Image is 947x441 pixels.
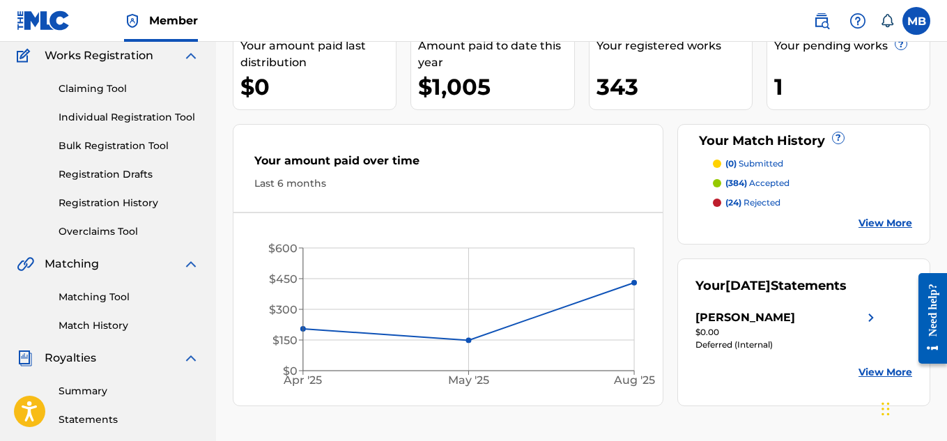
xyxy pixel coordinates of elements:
[695,277,847,295] div: Your Statements
[418,71,573,102] div: $1,005
[240,38,396,71] div: Your amount paid last distribution
[59,318,199,333] a: Match History
[240,71,396,102] div: $0
[596,38,752,54] div: Your registered works
[17,350,33,366] img: Royalties
[725,197,741,208] span: (24)
[713,157,912,170] a: (0) submitted
[45,47,153,64] span: Works Registration
[183,256,199,272] img: expand
[725,196,780,209] p: rejected
[17,256,34,272] img: Matching
[59,290,199,304] a: Matching Tool
[59,412,199,427] a: Statements
[908,263,947,375] iframe: Resource Center
[272,334,298,347] tspan: $150
[725,158,737,169] span: (0)
[813,13,830,29] img: search
[877,374,947,441] iframe: Chat Widget
[254,176,642,191] div: Last 6 months
[863,309,879,326] img: right chevron icon
[859,365,912,380] a: View More
[725,157,783,170] p: submitted
[881,388,890,430] div: Przeciągnij
[895,38,907,49] span: ?
[713,196,912,209] a: (24) rejected
[418,38,573,71] div: Amount paid to date this year
[725,278,771,293] span: [DATE]
[268,242,298,255] tspan: $600
[902,7,930,35] div: User Menu
[596,71,752,102] div: 343
[695,326,879,339] div: $0.00
[59,139,199,153] a: Bulk Registration Tool
[45,256,99,272] span: Matching
[695,309,879,351] a: [PERSON_NAME]right chevron icon$0.00Deferred (Internal)
[849,13,866,29] img: help
[149,13,198,29] span: Member
[284,374,323,387] tspan: Apr '25
[774,38,930,54] div: Your pending works
[59,224,199,239] a: Overclaims Tool
[45,350,96,366] span: Royalties
[448,374,489,387] tspan: May '25
[808,7,836,35] a: Public Search
[124,13,141,29] img: Top Rightsholder
[774,71,930,102] div: 1
[283,364,298,378] tspan: $0
[859,216,912,231] a: View More
[59,110,199,125] a: Individual Registration Tool
[695,132,912,150] div: Your Match History
[725,177,790,189] p: accepted
[877,374,947,441] div: Widżet czatu
[17,47,35,64] img: Works Registration
[713,177,912,189] a: (384) accepted
[59,196,199,210] a: Registration History
[59,167,199,182] a: Registration Drafts
[59,384,199,399] a: Summary
[183,350,199,366] img: expand
[613,374,655,387] tspan: Aug '25
[725,178,747,188] span: (384)
[254,153,642,176] div: Your amount paid over time
[269,272,298,286] tspan: $450
[183,47,199,64] img: expand
[880,14,894,28] div: Notifications
[695,339,879,351] div: Deferred (Internal)
[269,303,298,316] tspan: $300
[695,309,795,326] div: [PERSON_NAME]
[844,7,872,35] div: Help
[59,82,199,96] a: Claiming Tool
[833,132,844,144] span: ?
[17,10,70,31] img: MLC Logo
